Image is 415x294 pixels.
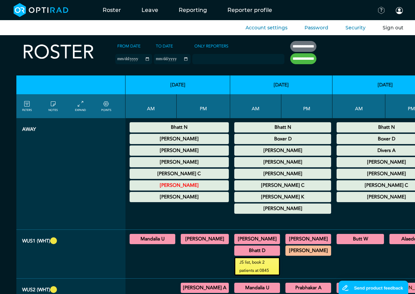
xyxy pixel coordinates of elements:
[130,157,229,167] div: Maternity Leave 00:00 - 23:59
[305,25,328,31] a: Password
[131,158,228,166] summary: [PERSON_NAME]
[125,75,230,94] th: [DATE]
[182,235,228,243] summary: [PERSON_NAME]
[332,94,385,118] th: AM
[246,25,287,31] a: Account settings
[235,158,330,166] summary: [PERSON_NAME]
[131,146,228,155] summary: [PERSON_NAME]
[234,122,331,132] div: Annual Leave 00:00 - 23:59
[193,55,227,61] input: null
[234,204,331,214] div: Other Leave 00:00 - 23:59
[130,234,175,244] div: US General Paediatric 09:00 - 12:30
[22,100,32,112] a: FILTERS
[235,247,279,255] summary: Bhatt D
[130,180,229,191] div: Annual Leave 00:00 - 23:59
[181,234,229,244] div: General US/US Diagnostic MSK 14:00 - 16:30
[235,284,279,292] summary: Mandalia U
[286,284,330,292] summary: Prabhakar A
[230,94,281,118] th: AM
[285,283,331,293] div: CT Urology 14:00 - 16:30
[235,170,330,178] summary: [PERSON_NAME]
[338,284,383,292] summary: Hathi R
[131,235,174,243] summary: Mandalia U
[230,75,332,94] th: [DATE]
[131,181,228,190] summary: [PERSON_NAME]
[130,134,229,144] div: Annual Leave 00:00 - 23:59
[235,258,279,275] small: JS list, book 2 patients at 0845
[48,100,58,112] a: show/hide notes
[338,235,383,243] summary: Butt W
[131,170,228,178] summary: [PERSON_NAME] C
[235,193,330,201] summary: [PERSON_NAME] K
[75,100,86,112] a: collapse/expand entries
[285,246,331,256] div: US reporting 16:30 - 17:00
[131,135,228,143] summary: [PERSON_NAME]
[235,123,330,131] summary: Bhatt N
[285,234,331,244] div: US Head & Neck/US Interventional H&N 14:00 - 16:30
[125,94,177,118] th: AM
[177,94,230,118] th: PM
[115,41,143,51] label: From date
[16,118,125,230] th: Away
[235,205,330,213] summary: [PERSON_NAME]
[101,100,111,112] a: collapse/expand expected points
[130,122,229,132] div: Annual Leave 00:00 - 23:59
[234,169,331,179] div: Maternity Leave 00:00 - 23:59
[234,145,331,156] div: Annual Leave 00:00 - 23:59
[192,41,231,51] label: Only Reporters
[234,192,331,202] div: Annual Leave 00:00 - 23:59
[337,283,384,293] div: US General Paediatric 09:30 - 13:00
[154,41,175,51] label: To date
[130,169,229,179] div: Maternity Leave 00:00 - 23:59
[345,25,366,31] a: Security
[131,193,228,201] summary: [PERSON_NAME]
[16,230,125,279] th: WUS1 (WHT)
[286,247,330,255] summary: [PERSON_NAME]
[337,234,384,244] div: US General Adult 08:30 - 12:30
[234,134,331,144] div: Annual Leave 00:00 - 23:59
[235,135,330,143] summary: Boxer D
[234,234,280,244] div: General US/US Diagnostic MSK 08:45 - 11:00
[181,283,229,293] div: US Contrast 14:00 - 16:00
[235,181,330,190] summary: [PERSON_NAME] C
[130,145,229,156] div: Annual Leave 00:00 - 23:59
[182,284,228,292] summary: [PERSON_NAME] A
[286,235,330,243] summary: [PERSON_NAME]
[234,157,331,167] div: Annual Leave 00:00 - 23:59
[22,41,94,64] h2: Roster
[383,24,403,31] button: Sign out
[234,283,280,293] div: US Diagnostic MSK/US Interventional MSK/US General Adult 09:00 - 12:00
[235,235,279,243] summary: [PERSON_NAME]
[281,94,332,118] th: PM
[130,192,229,202] div: Other Leave 00:00 - 23:59
[14,3,69,17] img: brand-opti-rad-logos-blue-and-white-d2f68631ba2948856bd03f2d395fb146ddc8fb01b4b6e9315ea85fa773367...
[131,123,228,131] summary: Bhatt N
[234,180,331,191] div: Annual Leave 00:00 - 23:59
[234,246,280,256] div: US Interventional MSK/US Diagnostic MSK 11:00 - 12:40
[235,146,330,155] summary: [PERSON_NAME]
